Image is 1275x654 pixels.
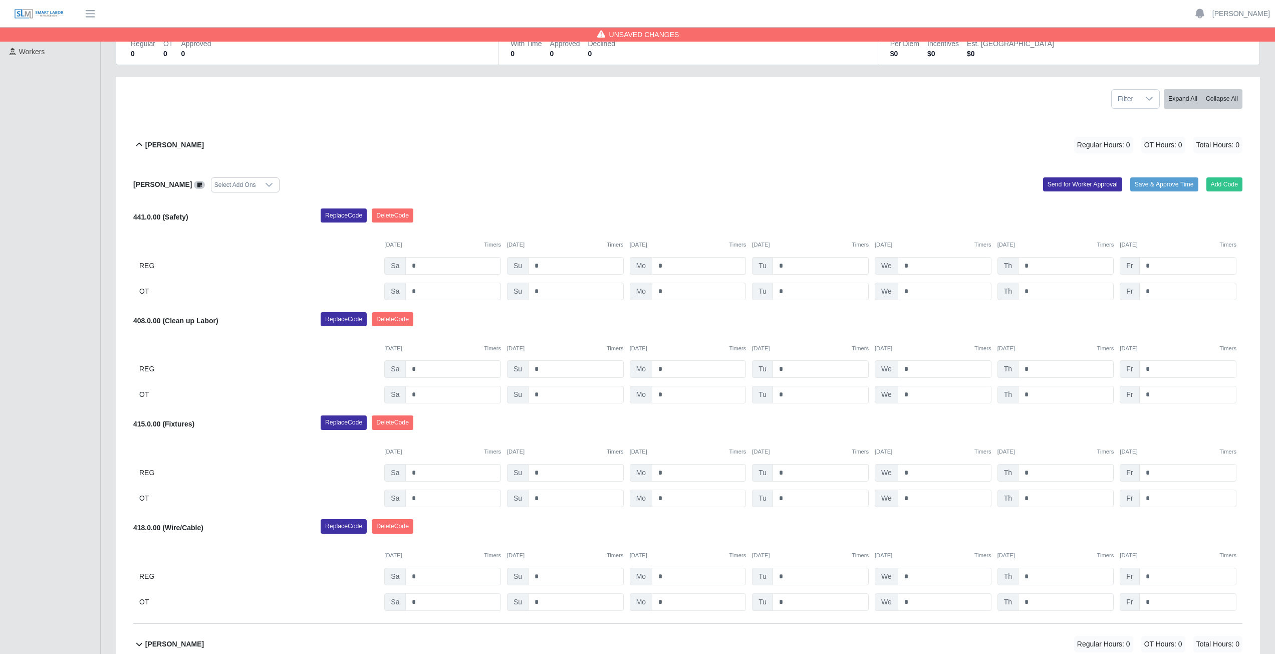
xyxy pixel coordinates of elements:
[752,344,869,353] div: [DATE]
[875,448,991,456] div: [DATE]
[729,551,746,560] button: Timers
[1212,9,1270,19] a: [PERSON_NAME]
[507,283,529,300] span: Su
[384,551,501,560] div: [DATE]
[875,464,898,482] span: We
[1219,551,1236,560] button: Timers
[852,551,869,560] button: Timers
[1141,137,1185,153] span: OT Hours: 0
[145,639,204,649] b: [PERSON_NAME]
[752,386,773,403] span: Tu
[1120,360,1139,378] span: Fr
[852,344,869,353] button: Timers
[588,39,615,49] dt: Declined
[752,448,869,456] div: [DATE]
[384,283,406,300] span: Sa
[372,312,413,326] button: DeleteCode
[752,257,773,275] span: Tu
[997,551,1114,560] div: [DATE]
[484,241,501,249] button: Timers
[511,39,542,49] dt: With Time
[997,283,1018,300] span: Th
[1193,137,1242,153] span: Total Hours: 0
[321,312,367,326] button: ReplaceCode
[852,241,869,249] button: Timers
[752,241,869,249] div: [DATE]
[927,39,959,49] dt: Incentives
[588,49,615,59] dd: 0
[384,386,406,403] span: Sa
[139,283,378,300] div: OT
[997,257,1018,275] span: Th
[1164,89,1242,109] div: bulk actions
[507,360,529,378] span: Su
[967,39,1054,49] dt: Est. [GEOGRAPHIC_DATA]
[1097,551,1114,560] button: Timers
[1130,177,1198,191] button: Save & Approve Time
[630,386,652,403] span: Mo
[133,213,188,221] b: 441.0.00 (Safety)
[974,241,991,249] button: Timers
[507,257,529,275] span: Su
[321,208,367,223] button: ReplaceCode
[507,448,624,456] div: [DATE]
[752,490,773,507] span: Tu
[484,551,501,560] button: Timers
[372,208,413,223] button: DeleteCode
[133,125,1242,165] button: [PERSON_NAME] Regular Hours: 0 OT Hours: 0 Total Hours: 0
[607,241,624,249] button: Timers
[139,593,378,611] div: OT
[607,551,624,560] button: Timers
[1120,386,1139,403] span: Fr
[752,360,773,378] span: Tu
[163,49,173,59] dd: 0
[139,360,378,378] div: REG
[194,180,205,188] a: View/Edit Notes
[131,39,155,49] dt: Regular
[630,490,652,507] span: Mo
[974,344,991,353] button: Timers
[875,593,898,611] span: We
[1097,344,1114,353] button: Timers
[1120,490,1139,507] span: Fr
[752,464,773,482] span: Tu
[967,49,1054,59] dd: $0
[1120,344,1236,353] div: [DATE]
[997,490,1018,507] span: Th
[507,551,624,560] div: [DATE]
[133,180,192,188] b: [PERSON_NAME]
[630,257,652,275] span: Mo
[139,464,378,482] div: REG
[1120,551,1236,560] div: [DATE]
[1097,241,1114,249] button: Timers
[852,448,869,456] button: Timers
[630,283,652,300] span: Mo
[507,593,529,611] span: Su
[145,140,204,150] b: [PERSON_NAME]
[1120,448,1236,456] div: [DATE]
[139,490,378,507] div: OT
[630,464,652,482] span: Mo
[1219,344,1236,353] button: Timers
[875,568,898,585] span: We
[974,448,991,456] button: Timers
[384,257,406,275] span: Sa
[384,448,501,456] div: [DATE]
[875,283,898,300] span: We
[1120,593,1139,611] span: Fr
[384,464,406,482] span: Sa
[630,241,746,249] div: [DATE]
[181,49,211,59] dd: 0
[507,464,529,482] span: Su
[550,39,580,49] dt: Approved
[133,420,194,428] b: 415.0.00 (Fixtures)
[997,360,1018,378] span: Th
[607,448,624,456] button: Timers
[927,49,959,59] dd: $0
[875,257,898,275] span: We
[729,344,746,353] button: Timers
[630,360,652,378] span: Mo
[507,386,529,403] span: Su
[875,551,991,560] div: [DATE]
[511,49,542,59] dd: 0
